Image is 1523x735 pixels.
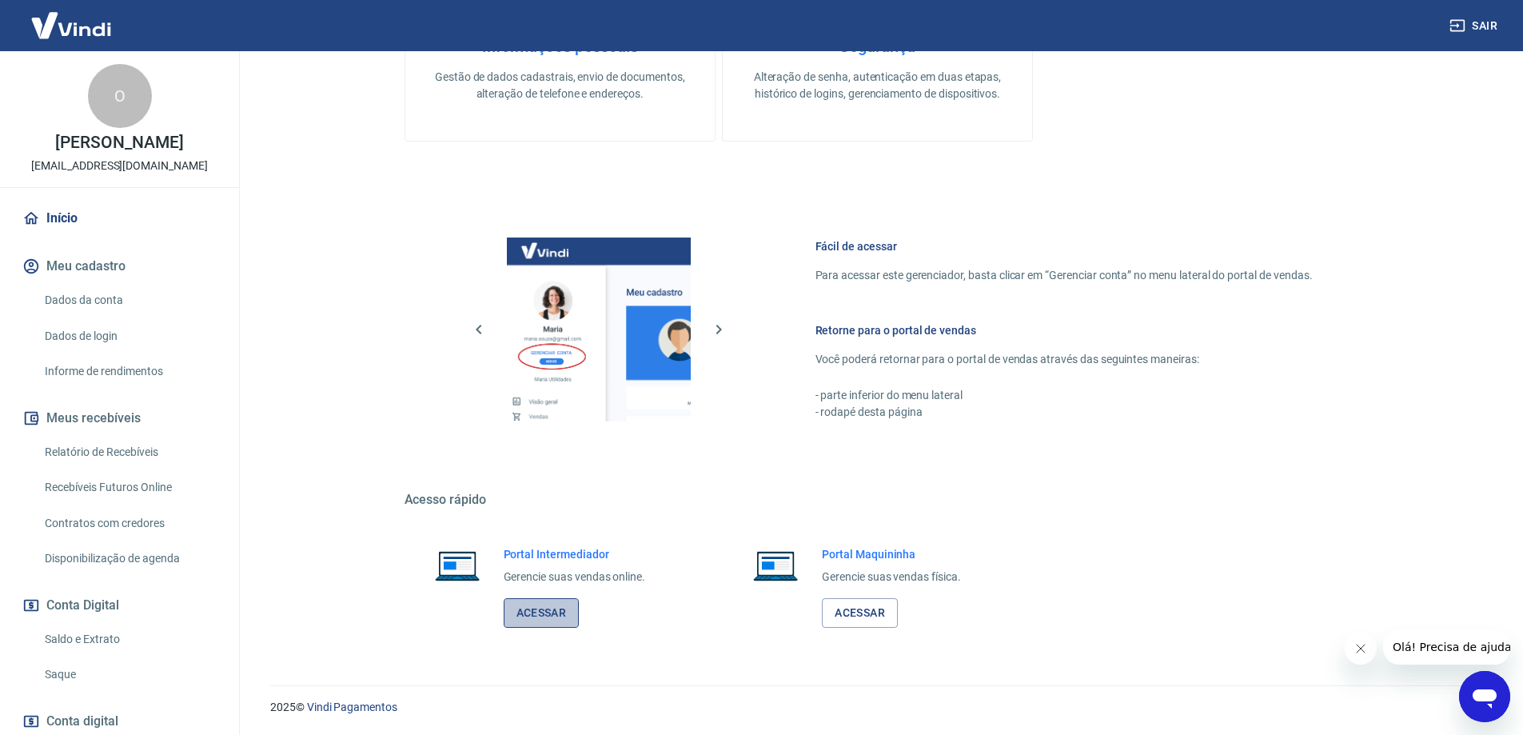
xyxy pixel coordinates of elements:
a: Saldo e Extrato [38,623,220,656]
button: Sair [1446,11,1504,41]
a: Relatório de Recebíveis [38,436,220,469]
iframe: Fechar mensagem [1345,633,1377,665]
p: Você poderá retornar para o portal de vendas através das seguintes maneiras: [815,351,1313,368]
a: Acessar [822,598,898,628]
p: [PERSON_NAME] [55,134,183,151]
p: Alteração de senha, autenticação em duas etapas, histórico de logins, gerenciamento de dispositivos. [748,69,1007,102]
h5: Acesso rápido [405,492,1351,508]
button: Meus recebíveis [19,401,220,436]
iframe: Mensagem da empresa [1383,629,1510,665]
img: Imagem de um notebook aberto [424,546,491,585]
p: 2025 © [270,699,1485,716]
a: Acessar [504,598,580,628]
div: O [88,64,152,128]
a: Recebíveis Futuros Online [38,471,220,504]
a: Início [19,201,220,236]
p: - rodapé desta página [815,404,1313,421]
button: Conta Digital [19,588,220,623]
a: Disponibilização de agenda [38,542,220,575]
h6: Retorne para o portal de vendas [815,322,1313,338]
a: Vindi Pagamentos [307,701,397,713]
p: Para acessar este gerenciador, basta clicar em “Gerenciar conta” no menu lateral do portal de ven... [815,267,1313,284]
p: Gerencie suas vendas física. [822,569,961,585]
iframe: Botão para abrir a janela de mensagens [1459,671,1510,722]
img: Vindi [19,1,123,50]
a: Dados de login [38,320,220,353]
img: Imagem de um notebook aberto [742,546,809,585]
img: Imagem da dashboard mostrando o botão de gerenciar conta na sidebar no lado esquerdo [507,238,691,421]
a: Saque [38,658,220,691]
span: Conta digital [46,710,118,733]
h6: Portal Maquininha [822,546,961,562]
h6: Fácil de acessar [815,238,1313,254]
h6: Portal Intermediador [504,546,646,562]
a: Dados da conta [38,284,220,317]
a: Informe de rendimentos [38,355,220,388]
p: - parte inferior do menu lateral [815,387,1313,404]
a: Contratos com credores [38,507,220,540]
p: Gestão de dados cadastrais, envio de documentos, alteração de telefone e endereços. [431,69,689,102]
p: [EMAIL_ADDRESS][DOMAIN_NAME] [31,158,208,174]
span: Olá! Precisa de ajuda? [10,11,134,24]
button: Meu cadastro [19,249,220,284]
p: Gerencie suas vendas online. [504,569,646,585]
